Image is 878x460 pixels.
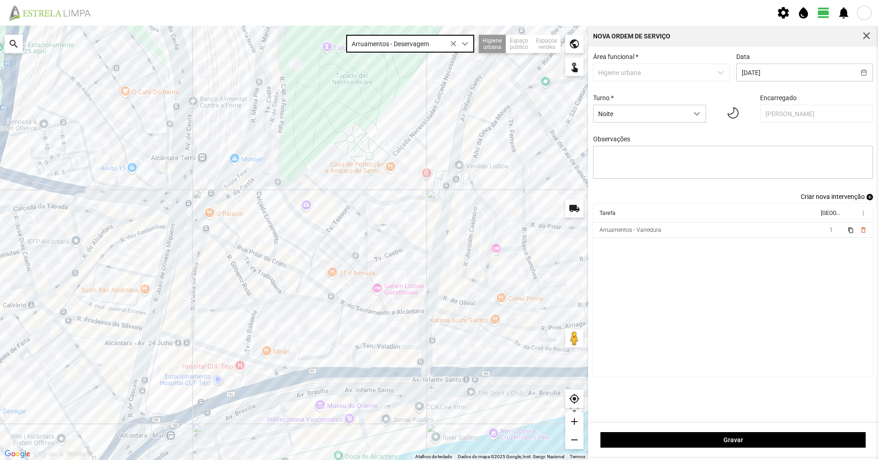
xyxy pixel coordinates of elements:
span: more_vert [859,209,867,217]
label: Data [736,53,750,60]
span: Arruamentos - Deservagem [347,35,456,52]
label: Área funcional * [593,53,638,60]
span: Criar nova intervenção [801,193,865,200]
span: 1 [830,227,833,233]
span: settings [776,6,790,20]
span: view_day [817,6,830,20]
label: Observações [593,135,630,143]
div: Tarefa [600,210,616,216]
div: my_location [565,390,584,408]
button: content_copy [847,226,855,234]
span: water_drop [797,6,810,20]
div: dropdown trigger [688,105,706,122]
label: Turno * [593,94,614,102]
span: notifications [837,6,851,20]
div: Espaços verdes [532,35,561,53]
img: Google [2,448,32,460]
img: 01n.svg [728,103,739,123]
a: Abrir esta área no Google Maps (abre uma nova janela) [2,448,32,460]
span: Gravar [605,436,861,444]
div: Espaço público [506,35,532,53]
span: Dados do mapa ©2025 Google, Inst. Geogr. Nacional [458,454,564,459]
button: delete_outline [859,226,867,234]
div: dropdown trigger [456,35,474,52]
div: Higiene urbana [479,35,506,53]
div: search [5,35,23,53]
label: Encarregado [760,94,797,102]
img: file [6,5,101,21]
a: Termos (abre num novo separador) [570,454,585,459]
span: Noite [594,105,688,122]
button: Arraste o Pegman para o mapa para abrir o Street View [565,329,584,348]
button: Atalhos de teclado [415,454,452,460]
div: remove [565,431,584,449]
div: Arruamentos - Varredura [600,227,661,233]
div: public [565,35,584,53]
div: Nova Ordem de Serviço [593,33,670,39]
div: local_shipping [565,199,584,218]
button: Gravar [600,432,866,448]
div: touch_app [565,58,584,76]
span: add [867,194,873,200]
div: add [565,412,584,431]
div: [GEOGRAPHIC_DATA] [820,210,840,216]
span: content_copy [847,227,853,233]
